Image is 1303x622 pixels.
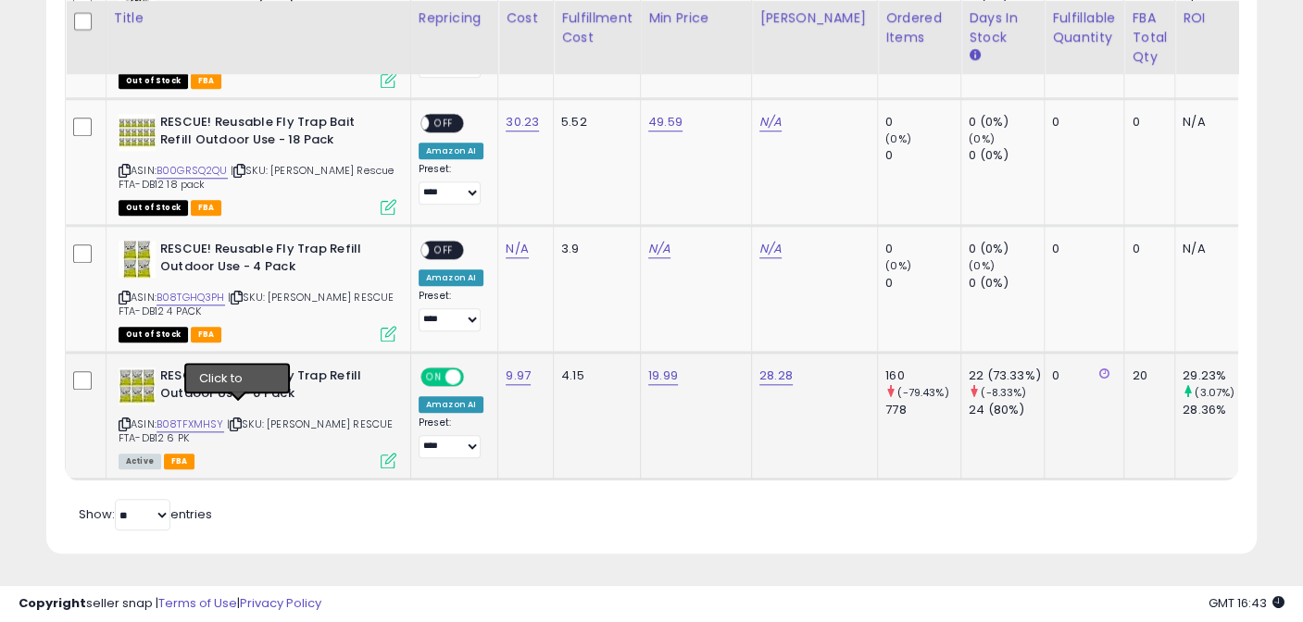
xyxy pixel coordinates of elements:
[419,417,483,457] div: Preset:
[429,116,458,131] span: OFF
[119,73,188,89] span: All listings that are currently out of stock and unavailable for purchase on Amazon
[969,402,1044,418] div: 24 (80%)
[885,114,960,131] div: 0
[157,417,224,432] a: B08TFXMHSY
[1132,367,1160,384] div: 20
[885,8,953,47] div: Ordered Items
[506,240,528,258] a: N/A
[1183,8,1250,28] div: ROI
[119,454,161,469] span: All listings currently available for purchase on Amazon
[119,114,156,151] img: 51OAWO1e35L._SL40_.jpg
[1052,241,1109,257] div: 0
[429,243,458,258] span: OFF
[759,8,870,28] div: [PERSON_NAME]
[19,595,321,613] div: seller snap | |
[885,402,960,418] div: 778
[419,290,483,330] div: Preset:
[969,131,995,146] small: (0%)
[969,258,995,273] small: (0%)
[1052,114,1109,131] div: 0
[648,367,678,385] a: 19.99
[158,594,237,612] a: Terms of Use
[1183,114,1244,131] div: N/A
[506,367,531,385] a: 9.97
[969,47,980,64] small: Days In Stock.
[1183,402,1258,418] div: 28.36%
[119,290,395,317] span: | SKU: [PERSON_NAME] RESCUE FTA-DB12 4 PACK
[885,147,960,164] div: 0
[422,369,445,385] span: ON
[191,200,222,216] span: FBA
[160,241,385,280] b: RESCUE! Reusable Fly Trap Refill Outdoor Use - 4 Pack
[969,8,1036,47] div: Days In Stock
[648,8,744,28] div: Min Price
[969,114,1044,131] div: 0 (0%)
[1052,8,1116,47] div: Fulfillable Quantity
[119,241,396,340] div: ASIN:
[885,258,911,273] small: (0%)
[419,163,483,204] div: Preset:
[160,114,385,153] b: RESCUE! Reusable Fly Trap Bait Refill Outdoor Use - 18 Pack
[119,417,394,444] span: | SKU: [PERSON_NAME] RESCUE FTA-DB12 6 PK
[119,327,188,342] span: All listings that are currently out of stock and unavailable for purchase on Amazon
[1183,241,1244,257] div: N/A
[79,505,212,523] span: Show: entries
[885,241,960,257] div: 0
[1132,114,1160,131] div: 0
[1183,367,1258,384] div: 29.23%
[759,367,793,385] a: 28.28
[969,241,1044,257] div: 0 (0%)
[164,454,195,469] span: FBA
[648,240,670,258] a: N/A
[561,367,626,384] div: 4.15
[969,147,1044,164] div: 0 (0%)
[897,385,948,400] small: (-79.43%)
[157,163,228,179] a: B00GRSQ2QU
[1132,8,1167,67] div: FBA Total Qty
[419,396,483,413] div: Amazon AI
[885,367,960,384] div: 160
[114,8,403,28] div: Title
[191,73,222,89] span: FBA
[1132,241,1160,257] div: 0
[759,240,782,258] a: N/A
[119,241,156,278] img: 51w3C37vxPL._SL40_.jpg
[1209,594,1284,612] span: 2025-09-17 16:43 GMT
[119,367,396,466] div: ASIN:
[885,131,911,146] small: (0%)
[648,113,683,131] a: 49.59
[119,163,395,191] span: | SKU: [PERSON_NAME] Rescue FTA-DB12 18 pack
[561,8,633,47] div: Fulfillment Cost
[119,200,188,216] span: All listings that are currently out of stock and unavailable for purchase on Amazon
[119,367,156,404] img: 51J9E8-bf1L._SL40_.jpg
[461,369,491,385] span: OFF
[759,113,782,131] a: N/A
[240,594,321,612] a: Privacy Policy
[419,269,483,286] div: Amazon AI
[506,113,539,131] a: 30.23
[19,594,86,612] strong: Copyright
[561,114,626,131] div: 5.52
[160,367,385,406] b: RESCUE! Reusable Fly Trap Refill Outdoor Use - 6 Pack
[506,8,545,28] div: Cost
[885,275,960,292] div: 0
[419,143,483,159] div: Amazon AI
[969,367,1044,384] div: 22 (73.33%)
[981,385,1026,400] small: (-8.33%)
[1195,385,1234,400] small: (3.07%)
[561,241,626,257] div: 3.9
[191,327,222,342] span: FBA
[969,275,1044,292] div: 0 (0%)
[119,114,396,213] div: ASIN:
[419,8,490,28] div: Repricing
[157,290,225,305] a: B08TGHQ3PH
[1052,367,1109,384] div: 0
